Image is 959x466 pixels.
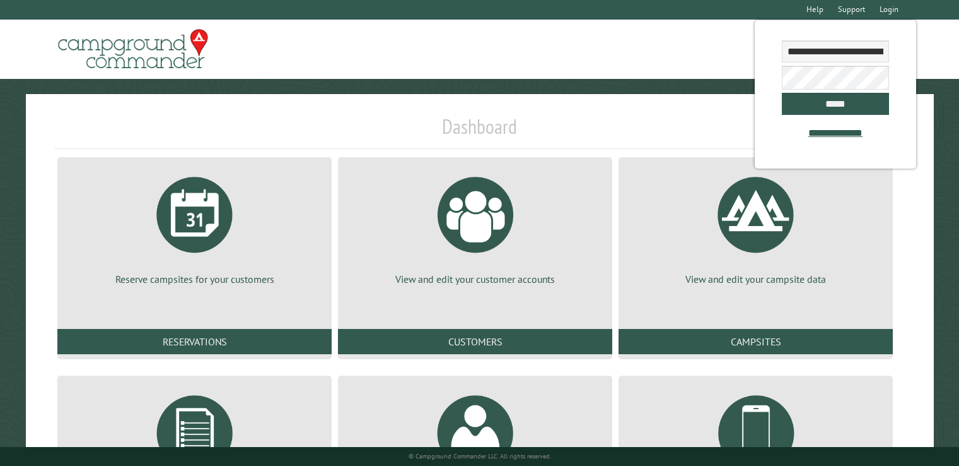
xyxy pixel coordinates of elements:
[353,272,597,286] p: View and edit your customer accounts
[73,272,317,286] p: Reserve campsites for your customers
[57,329,332,354] a: Reservations
[54,25,212,74] img: Campground Commander
[634,272,878,286] p: View and edit your campsite data
[619,329,893,354] a: Campsites
[54,114,905,149] h1: Dashboard
[634,167,878,286] a: View and edit your campsite data
[353,167,597,286] a: View and edit your customer accounts
[409,452,551,460] small: © Campground Commander LLC. All rights reserved.
[338,329,612,354] a: Customers
[73,167,317,286] a: Reserve campsites for your customers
